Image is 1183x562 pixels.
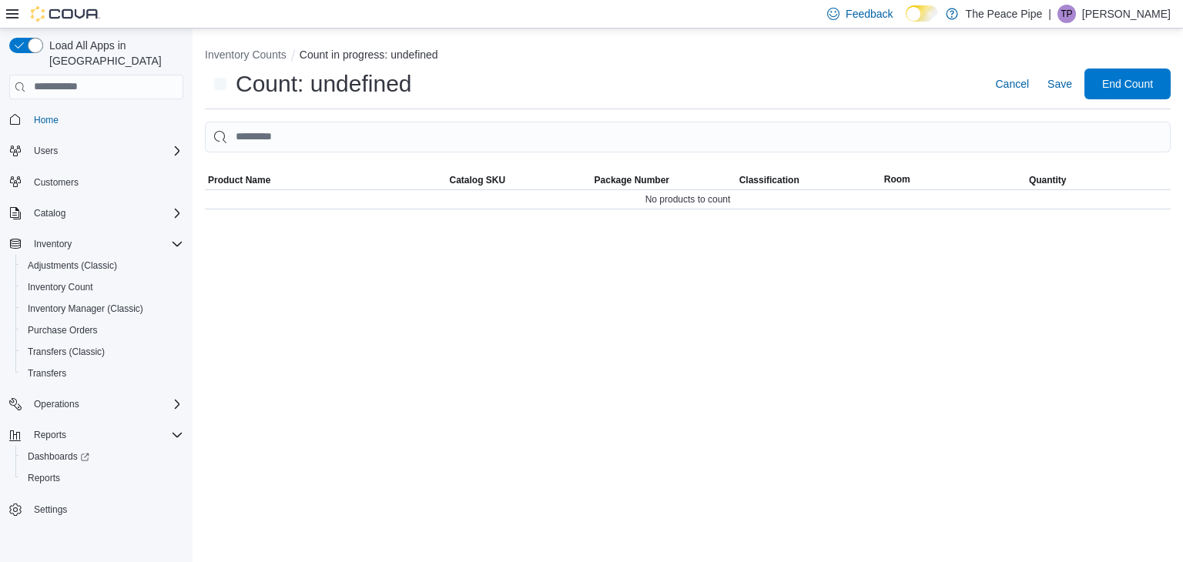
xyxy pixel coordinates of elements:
[22,469,66,487] a: Reports
[15,276,189,298] button: Inventory Count
[34,429,66,441] span: Reports
[846,6,893,22] span: Feedback
[1057,5,1076,23] div: Taylor Peters
[28,142,64,160] button: Users
[22,321,104,340] a: Purchase Orders
[15,341,189,363] button: Transfers (Classic)
[28,500,73,519] a: Settings
[34,145,58,157] span: Users
[28,367,66,380] span: Transfers
[28,303,143,315] span: Inventory Manager (Classic)
[739,174,799,186] span: Classification
[34,398,79,410] span: Operations
[28,472,60,484] span: Reports
[28,395,85,413] button: Operations
[34,238,72,250] span: Inventory
[1029,174,1067,186] span: Quantity
[28,395,183,413] span: Operations
[205,122,1171,152] input: This is a search bar. After typing your query, hit enter to filter the results lower in the page.
[22,364,183,383] span: Transfers
[28,450,89,463] span: Dashboards
[966,5,1043,23] p: The Peace Pipe
[22,343,111,361] a: Transfers (Classic)
[3,424,189,446] button: Reports
[450,174,506,186] span: Catalog SKU
[595,174,669,186] span: Package Number
[1048,5,1051,23] p: |
[28,142,183,160] span: Users
[1047,76,1072,92] span: Save
[15,467,189,489] button: Reports
[22,343,183,361] span: Transfers (Classic)
[31,6,100,22] img: Cova
[1084,69,1171,99] button: End Count
[28,204,72,222] button: Catalog
[447,171,591,189] button: Catalog SKU
[22,299,149,318] a: Inventory Manager (Classic)
[28,426,183,444] span: Reports
[1102,76,1153,92] span: End Count
[22,278,183,296] span: Inventory Count
[22,299,183,318] span: Inventory Manager (Classic)
[736,171,881,189] button: Classification
[645,193,731,206] span: No products to count
[15,446,189,467] a: Dashboards
[22,256,123,275] a: Adjustments (Classic)
[1082,5,1171,23] p: [PERSON_NAME]
[3,393,189,415] button: Operations
[28,426,72,444] button: Reports
[22,469,183,487] span: Reports
[28,173,85,192] a: Customers
[28,281,93,293] span: Inventory Count
[22,447,183,466] span: Dashboards
[28,500,183,519] span: Settings
[208,174,270,186] span: Product Name
[28,235,183,253] span: Inventory
[995,76,1029,92] span: Cancel
[3,202,189,224] button: Catalog
[3,140,189,162] button: Users
[28,346,105,358] span: Transfers (Classic)
[15,298,189,319] button: Inventory Manager (Classic)
[3,171,189,193] button: Customers
[1061,5,1072,23] span: TP
[15,363,189,384] button: Transfers
[3,498,189,520] button: Settings
[28,111,65,129] a: Home
[22,278,99,296] a: Inventory Count
[3,109,189,131] button: Home
[15,255,189,276] button: Adjustments (Classic)
[15,319,189,341] button: Purchase Orders
[205,47,1171,65] nav: An example of EuiBreadcrumbs
[205,69,236,99] button: Next
[300,49,438,61] button: Count in progress: undefined
[43,38,183,69] span: Load All Apps in [GEOGRAPHIC_DATA]
[34,207,65,219] span: Catalog
[28,235,78,253] button: Inventory
[22,321,183,340] span: Purchase Orders
[34,503,67,516] span: Settings
[22,256,183,275] span: Adjustments (Classic)
[28,204,183,222] span: Catalog
[906,5,938,22] input: Dark Mode
[22,364,72,383] a: Transfers
[28,324,98,336] span: Purchase Orders
[34,176,79,189] span: Customers
[28,172,183,192] span: Customers
[205,171,447,189] button: Product Name
[205,49,287,61] button: Inventory Counts
[1041,69,1078,99] button: Save
[1026,171,1171,189] button: Quantity
[3,233,189,255] button: Inventory
[989,69,1035,99] button: Cancel
[34,114,59,126] span: Home
[28,110,183,129] span: Home
[22,447,96,466] a: Dashboards
[9,102,183,561] nav: Complex example
[884,173,910,186] span: Room
[28,259,117,272] span: Adjustments (Classic)
[236,69,412,99] h1: Count: undefined
[591,171,736,189] button: Package Number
